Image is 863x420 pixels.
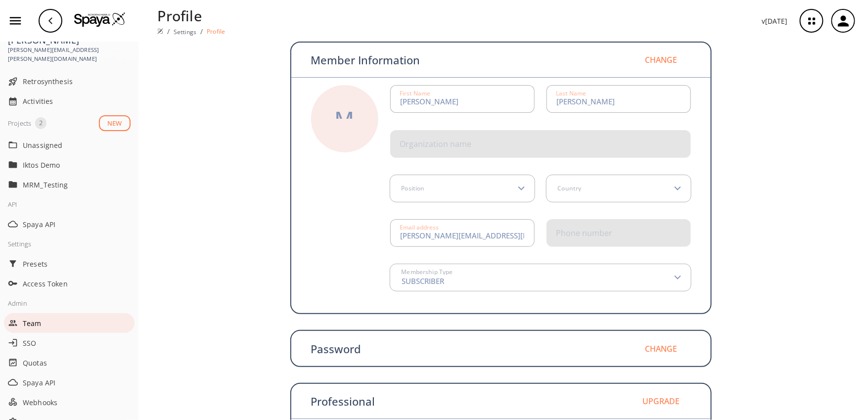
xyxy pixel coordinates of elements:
div: Spaya API [4,373,135,392]
label: Membership Type [399,269,453,275]
div: Iktos Demo [4,155,135,175]
div: Projects [8,117,31,129]
li: / [167,26,170,37]
span: Webhooks [23,397,131,408]
div: Presets [4,254,135,274]
li: / [200,26,203,37]
p: v [DATE] [762,16,788,26]
div: Unassigned [4,135,135,155]
p: Profile [157,5,226,26]
div: Webhooks [4,392,135,412]
span: SSO [23,338,131,348]
div: Activities [4,92,135,111]
span: Unassigned [23,140,131,150]
span: [PERSON_NAME][EMAIL_ADDRESS][PERSON_NAME][DOMAIN_NAME] [8,46,131,64]
span: Presets [23,259,131,269]
div: Access Token [4,274,135,293]
span: Quotas [23,358,131,368]
div: SSO [4,333,135,353]
span: Activities [23,96,131,106]
p: Iktos Demo [23,160,102,170]
p: Member Information [311,54,420,65]
div: Phone number [556,229,613,237]
span: 2 [35,118,46,128]
p: Profile [207,27,225,36]
label: Select image [320,119,369,129]
span: Team [23,318,131,328]
button: NEW [99,115,131,132]
span: Spaya API [23,377,131,388]
img: Logo Spaya [74,12,126,27]
p: Professional [311,396,375,407]
div: Quotas [4,353,135,373]
label: Position [399,186,425,191]
div: Email address [400,225,439,231]
button: Upgrade [632,389,691,413]
a: Settings [174,28,196,36]
div: First Name [400,91,431,96]
button: Change [632,337,691,361]
label: Country [555,186,582,191]
span: Retrosynthesis [23,76,131,87]
button: Change [632,48,691,72]
div: Last Name [556,91,587,96]
p: Password [311,343,362,354]
div: Organization name [400,140,472,148]
p: MRM_Testing [23,180,102,190]
span: Access Token [23,279,131,289]
div: Spaya API [4,214,135,234]
div: MRM_Testing [4,175,135,194]
span: Spaya API [23,219,131,230]
div: M [335,108,355,130]
div: Retrosynthesis [4,72,135,92]
img: Spaya logo [157,28,163,34]
div: Team [4,313,135,333]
